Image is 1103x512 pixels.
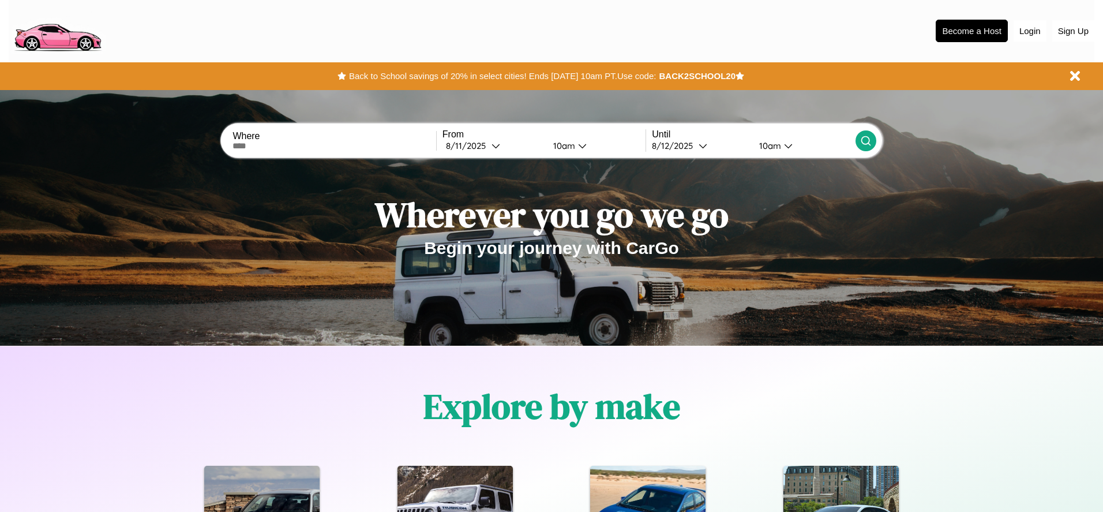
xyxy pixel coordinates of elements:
label: Where [232,131,436,141]
img: logo [9,6,106,54]
button: Sign Up [1052,20,1094,42]
button: Login [1014,20,1046,42]
label: From [442,129,646,140]
button: 10am [544,140,646,152]
label: Until [652,129,855,140]
button: Become a Host [936,20,1008,42]
div: 10am [547,140,578,151]
b: BACK2SCHOOL20 [659,71,736,81]
button: 10am [750,140,855,152]
div: 8 / 12 / 2025 [652,140,699,151]
button: Back to School savings of 20% in select cities! Ends [DATE] 10am PT.Use code: [346,68,659,84]
h1: Explore by make [423,383,680,430]
div: 10am [753,140,784,151]
div: 8 / 11 / 2025 [446,140,492,151]
button: 8/11/2025 [442,140,544,152]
